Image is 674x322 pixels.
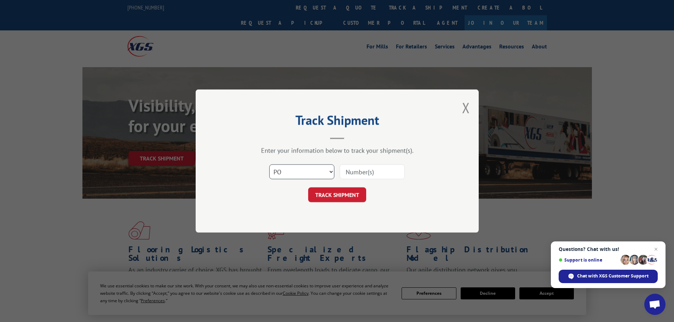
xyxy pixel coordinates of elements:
[577,273,649,279] span: Chat with XGS Customer Support
[559,257,618,263] span: Support is online
[652,245,660,253] span: Close chat
[340,164,405,179] input: Number(s)
[462,98,470,117] button: Close modal
[231,146,443,154] div: Enter your information below to track your shipment(s).
[231,115,443,129] h2: Track Shipment
[559,270,658,283] div: Chat with XGS Customer Support
[308,187,366,202] button: TRACK SHIPMENT
[644,294,666,315] div: Open chat
[559,246,658,252] span: Questions? Chat with us!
